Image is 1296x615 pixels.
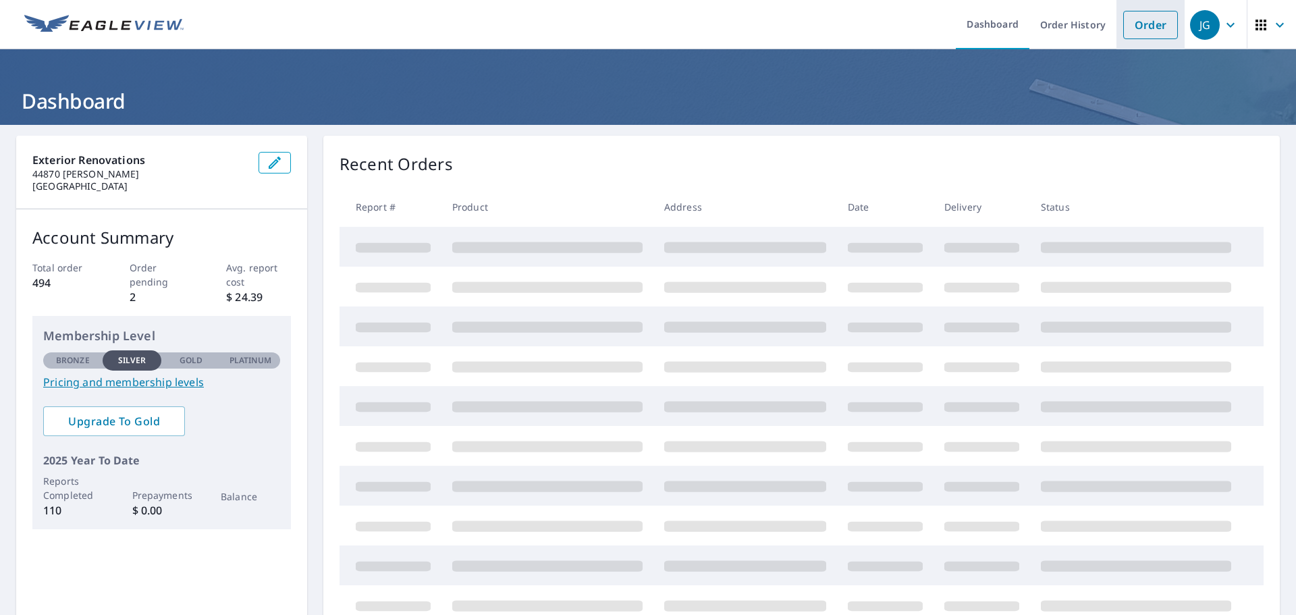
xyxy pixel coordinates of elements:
[24,15,184,35] img: EV Logo
[43,502,103,518] p: 110
[180,354,202,367] p: Gold
[132,502,192,518] p: $ 0.00
[130,261,194,289] p: Order pending
[340,187,441,227] th: Report #
[837,187,934,227] th: Date
[32,225,291,250] p: Account Summary
[230,354,272,367] p: Platinum
[43,406,185,436] a: Upgrade To Gold
[653,187,837,227] th: Address
[340,152,453,176] p: Recent Orders
[130,289,194,305] p: 2
[118,354,146,367] p: Silver
[132,488,192,502] p: Prepayments
[441,187,653,227] th: Product
[43,327,280,345] p: Membership Level
[1190,10,1220,40] div: JG
[32,275,97,291] p: 494
[32,168,248,180] p: 44870 [PERSON_NAME]
[32,261,97,275] p: Total order
[1030,187,1242,227] th: Status
[226,261,291,289] p: Avg. report cost
[43,474,103,502] p: Reports Completed
[221,489,280,504] p: Balance
[43,374,280,390] a: Pricing and membership levels
[54,414,174,429] span: Upgrade To Gold
[226,289,291,305] p: $ 24.39
[1123,11,1178,39] a: Order
[32,152,248,168] p: Exterior Renovations
[32,180,248,192] p: [GEOGRAPHIC_DATA]
[16,87,1280,115] h1: Dashboard
[934,187,1030,227] th: Delivery
[56,354,90,367] p: Bronze
[43,452,280,469] p: 2025 Year To Date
